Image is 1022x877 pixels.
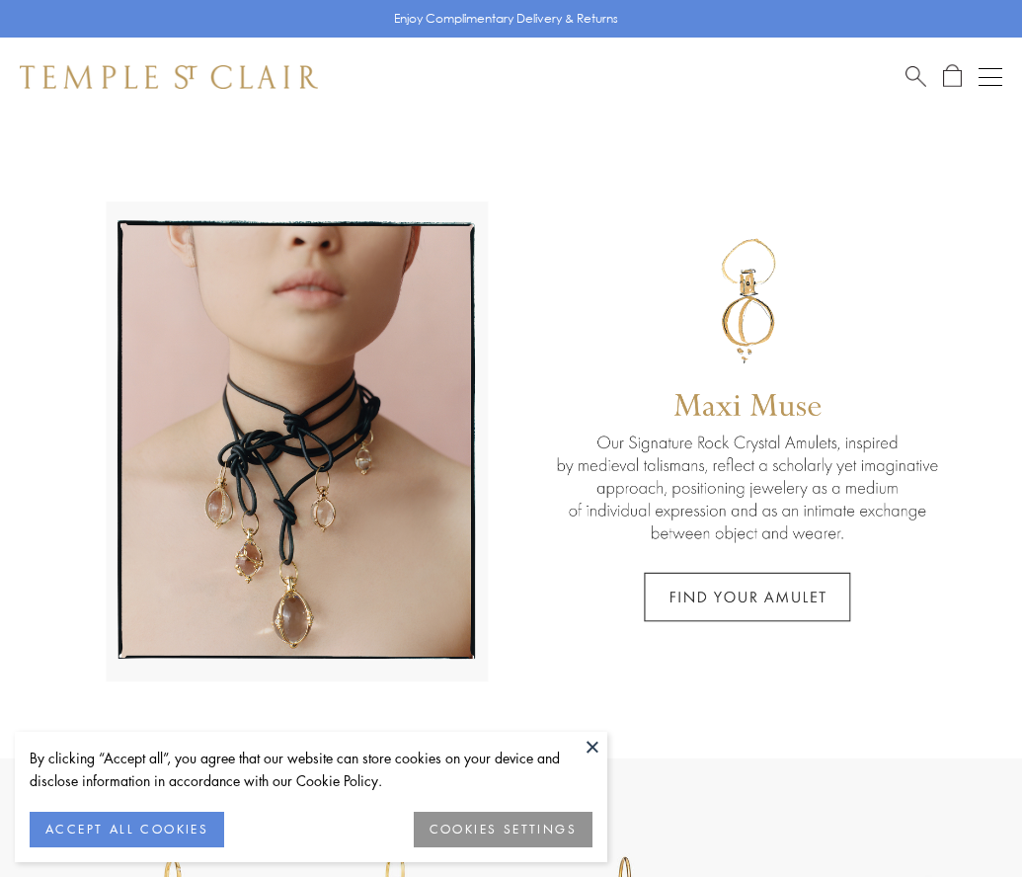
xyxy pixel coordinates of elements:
button: ACCEPT ALL COOKIES [30,812,224,847]
button: Open navigation [979,65,1002,89]
p: Enjoy Complimentary Delivery & Returns [394,9,618,29]
div: By clicking “Accept all”, you agree that our website can store cookies on your device and disclos... [30,747,592,792]
img: Temple St. Clair [20,65,318,89]
a: Search [905,64,926,89]
a: Open Shopping Bag [943,64,962,89]
button: COOKIES SETTINGS [414,812,592,847]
